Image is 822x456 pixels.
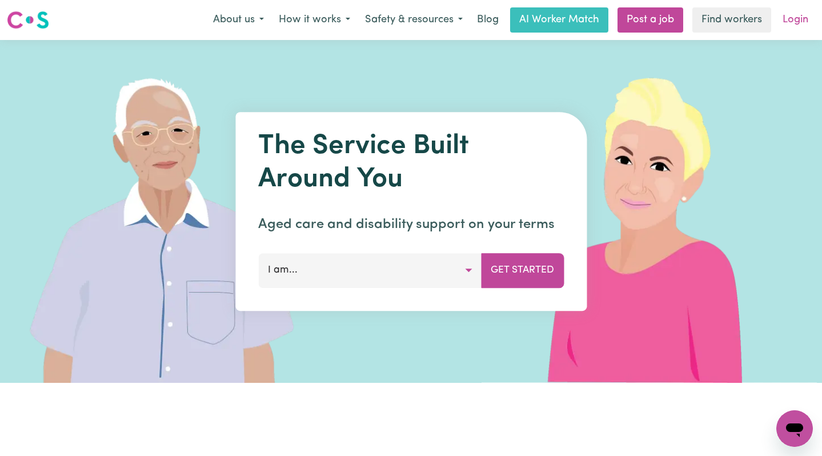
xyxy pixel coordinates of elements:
[258,130,564,196] h1: The Service Built Around You
[617,7,683,33] a: Post a job
[271,8,358,32] button: How it works
[7,7,49,33] a: Careseekers logo
[481,253,564,287] button: Get Started
[510,7,608,33] a: AI Worker Match
[776,7,815,33] a: Login
[692,7,771,33] a: Find workers
[358,8,470,32] button: Safety & resources
[470,7,506,33] a: Blog
[258,253,482,287] button: I am...
[258,214,564,235] p: Aged care and disability support on your terms
[7,10,49,30] img: Careseekers logo
[776,410,813,447] iframe: Button to launch messaging window
[206,8,271,32] button: About us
